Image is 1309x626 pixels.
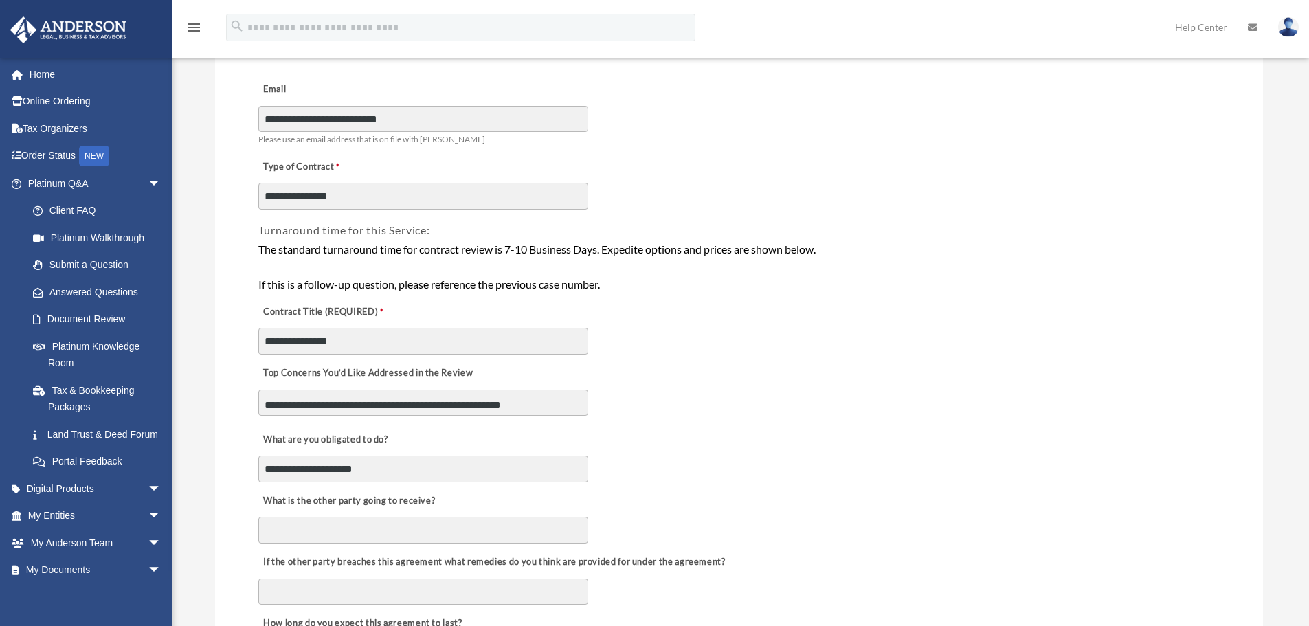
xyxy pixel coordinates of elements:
[19,306,175,333] a: Document Review
[19,197,182,225] a: Client FAQ
[10,170,182,197] a: Platinum Q&Aarrow_drop_down
[148,170,175,198] span: arrow_drop_down
[19,278,182,306] a: Answered Questions
[258,552,729,572] label: If the other party breaches this agreement what remedies do you think are provided for under the ...
[10,475,182,502] a: Digital Productsarrow_drop_down
[1278,17,1299,37] img: User Pic
[10,502,182,530] a: My Entitiesarrow_drop_down
[258,134,485,144] span: Please use an email address that is on file with [PERSON_NAME]
[19,251,182,279] a: Submit a Question
[19,377,182,421] a: Tax & Bookkeeping Packages
[79,146,109,166] div: NEW
[230,19,245,34] i: search
[258,241,1220,293] div: The standard turnaround time for contract review is 7-10 Business Days. Expedite options and pric...
[258,223,430,236] span: Turnaround time for this Service:
[19,224,182,251] a: Platinum Walkthrough
[258,364,477,383] label: Top Concerns You’d Like Addressed in the Review
[148,475,175,503] span: arrow_drop_down
[258,491,439,511] label: What is the other party going to receive?
[186,19,202,36] i: menu
[258,157,396,177] label: Type of Contract
[19,448,182,476] a: Portal Feedback
[19,421,182,448] a: Land Trust & Deed Forum
[10,557,182,584] a: My Documentsarrow_drop_down
[186,24,202,36] a: menu
[258,80,396,100] label: Email
[148,502,175,530] span: arrow_drop_down
[10,60,182,88] a: Home
[148,557,175,585] span: arrow_drop_down
[19,333,182,377] a: Platinum Knowledge Room
[258,430,396,449] label: What are you obligated to do?
[6,16,131,43] img: Anderson Advisors Platinum Portal
[10,88,182,115] a: Online Ordering
[10,142,182,170] a: Order StatusNEW
[10,529,182,557] a: My Anderson Teamarrow_drop_down
[10,115,182,142] a: Tax Organizers
[148,529,175,557] span: arrow_drop_down
[258,302,396,322] label: Contract Title (REQUIRED)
